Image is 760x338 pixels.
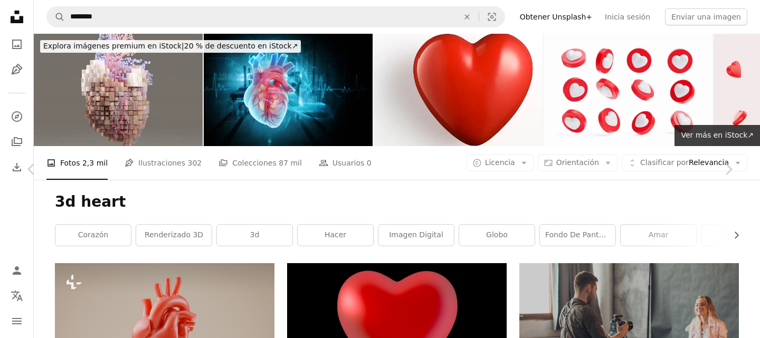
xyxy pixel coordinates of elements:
img: Human heart on ecg background. 3d illustration [204,34,373,146]
img: Digital corazón [34,34,203,146]
a: Ver más en iStock↗ [674,125,760,146]
span: Clasificar por [640,158,689,167]
button: Licencia [467,154,534,171]
span: Explora imágenes premium en iStock | [43,42,184,50]
button: Menú [6,311,27,332]
span: Ver más en iStock ↗ [681,131,754,139]
span: 87 mil [279,157,302,169]
span: 302 [187,157,202,169]
a: Siguiente [697,119,760,220]
a: fondo de pantalla [540,225,615,246]
a: globo [459,225,535,246]
a: Imagen digital [378,225,454,246]
button: desplazar lista a la derecha [727,225,739,246]
a: Explorar [6,106,27,127]
button: Clasificar porRelevancia [622,154,747,171]
a: Renderizado 3D [136,225,212,246]
a: Un corazón rojo sobre un fondo negro [287,321,507,331]
form: Encuentra imágenes en todo el sitio [46,6,505,27]
img: Corazón en forma de botones sobre fondo blanco [544,34,712,146]
span: Relevancia [640,158,729,168]
button: Buscar en Unsplash [47,7,65,27]
button: Borrar [455,7,479,27]
span: Licencia [485,158,515,167]
img: Corazón rojo sobre blanco Background.Color imagen [374,34,543,146]
h1: 3d heart [55,192,739,211]
a: Ilustraciones [6,59,27,80]
a: Fotos [6,34,27,55]
a: 3d [217,225,292,246]
span: Orientación [556,158,599,167]
button: Idioma [6,285,27,306]
a: Explora imágenes premium en iStock|20 % de descuento en iStock↗ [34,34,307,59]
span: 0 [367,157,372,169]
button: Búsqueda visual [479,7,505,27]
button: Enviar una imagen [665,8,747,25]
a: Obtener Unsplash+ [514,8,598,25]
a: Iniciar sesión / Registrarse [6,260,27,281]
a: hacer [298,225,373,246]
div: 20 % de descuento en iStock ↗ [40,40,301,53]
a: Inicia sesión [598,8,657,25]
button: Orientación [538,154,617,171]
a: Colecciones 87 mil [218,146,302,180]
a: amar [621,225,696,246]
a: Ilustraciones 302 [125,146,202,180]
a: corazón [55,225,131,246]
a: Usuarios 0 [319,146,372,180]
